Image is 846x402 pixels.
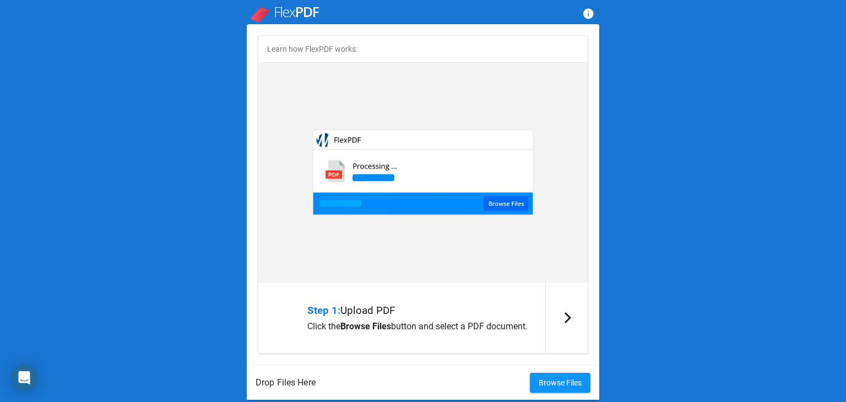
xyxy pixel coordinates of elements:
span: Drop Files Here [256,374,530,392]
button: Browse Files [530,373,590,393]
b: Browse Files [340,321,391,332]
mat-icon: info [582,7,595,20]
p: Click the button and select a PDF document. [307,321,539,332]
span: Browse Files [539,378,582,387]
span: Upload PDF [340,305,395,317]
span: Step 1: [307,305,340,317]
div: Open Intercom Messenger [11,365,37,391]
h2: Learn how FlexPDF works: [258,36,588,63]
mat-icon: arrow_forward_ios [561,311,574,324]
